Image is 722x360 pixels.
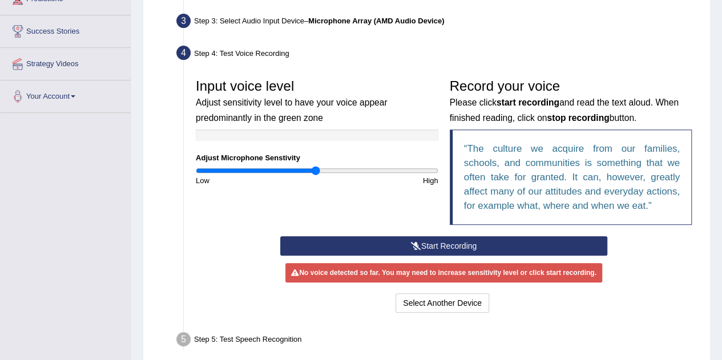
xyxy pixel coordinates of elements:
div: No voice detected so far. You may need to increase sensitivity level or click start recording. [285,263,602,282]
a: Strategy Videos [1,48,131,76]
q: The culture we acquire from our families, schools, and communities is something that we often tak... [464,143,680,211]
small: Adjust sensitivity level to have your voice appear predominantly in the green zone [196,98,387,122]
button: Start Recording [280,236,607,256]
b: start recording [497,98,559,107]
a: Your Account [1,80,131,109]
div: Low [190,175,317,186]
a: Success Stories [1,15,131,44]
button: Select Another Device [396,293,489,313]
small: Please click and read the text aloud. When finished reading, click on button. [450,98,679,122]
div: Step 4: Test Voice Recording [171,42,705,67]
b: Microphone Array (AMD Audio Device) [308,17,444,25]
div: High [317,175,443,186]
div: Step 3: Select Audio Input Device [171,10,705,35]
h3: Input voice level [196,79,438,124]
div: Step 5: Test Speech Recognition [171,329,705,354]
h3: Record your voice [450,79,692,124]
label: Adjust Microphone Senstivity [196,152,300,163]
span: – [304,17,444,25]
b: stop recording [547,113,609,123]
